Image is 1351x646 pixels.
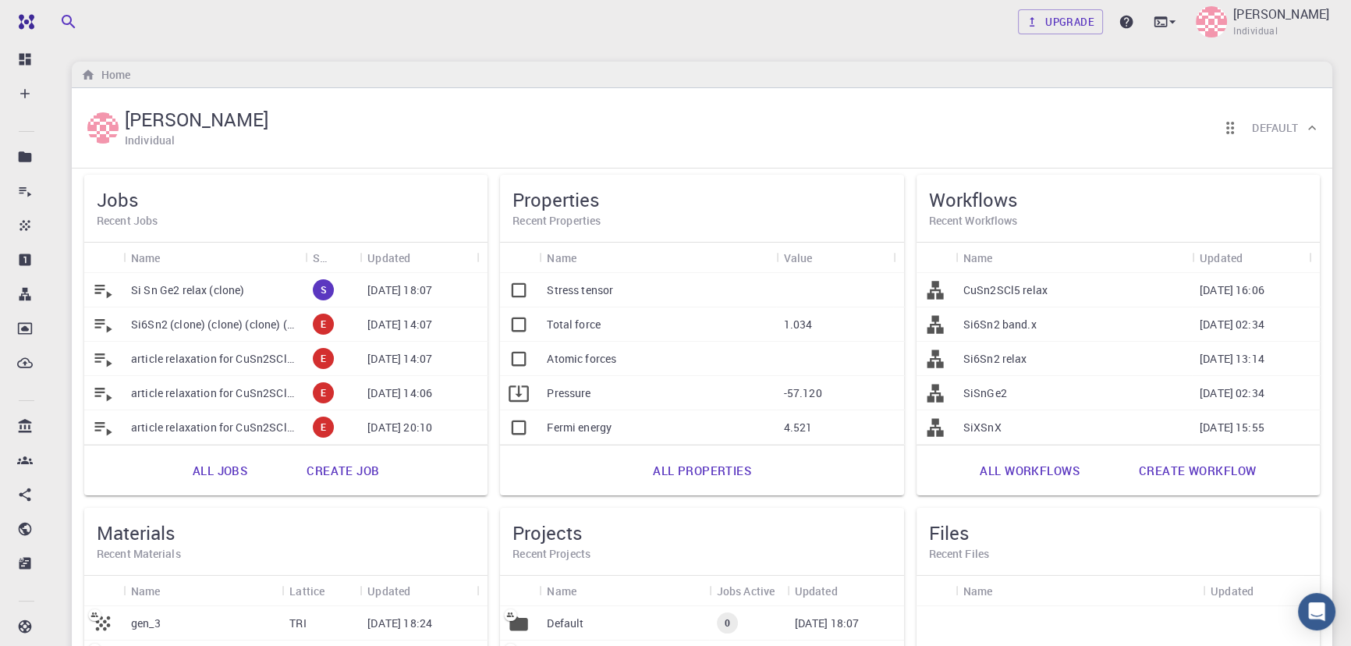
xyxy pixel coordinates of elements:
[131,576,161,606] div: Name
[539,576,708,606] div: Name
[84,243,123,273] div: Icon
[784,420,813,435] p: 4.521
[84,576,123,606] div: Icon
[313,279,334,300] div: submitted
[1200,351,1264,367] p: [DATE] 13:14
[929,187,1307,212] h5: Workflows
[787,576,904,606] div: Updated
[500,576,539,606] div: Icon
[963,385,1007,401] p: SiSnGe2
[123,243,305,273] div: Name
[1211,576,1253,606] div: Updated
[367,282,432,298] p: [DATE] 18:07
[367,385,432,401] p: [DATE] 14:06
[512,545,891,563] h6: Recent Projects
[1233,23,1278,39] span: Individual
[131,243,161,273] div: Name
[289,616,306,631] p: TRI
[718,616,736,630] span: 0
[97,520,475,545] h5: Materials
[963,452,1097,489] a: All workflows
[1253,578,1278,603] button: Sort
[547,351,616,367] p: Atomic forces
[956,576,1203,606] div: Name
[963,317,1037,332] p: Si6Sn2 band.x
[1018,9,1103,34] a: Upgrade
[314,386,332,399] span: E
[327,245,352,270] button: Sort
[87,112,119,144] img: Emad Rahimi
[709,576,787,606] div: Jobs Active
[917,243,956,273] div: Icon
[367,576,410,606] div: Updated
[367,616,432,631] p: [DATE] 18:24
[97,212,475,229] h6: Recent Jobs
[314,352,332,365] span: E
[963,282,1048,298] p: CuSn2SCl5 relax
[161,578,186,603] button: Sort
[360,576,477,606] div: Updated
[929,520,1307,545] h5: Files
[125,132,175,149] h6: Individual
[410,245,435,270] button: Sort
[289,576,324,606] div: Lattice
[1200,385,1264,401] p: [DATE] 02:34
[1122,452,1273,489] a: Create workflow
[324,578,349,603] button: Sort
[31,11,87,25] span: Support
[313,314,334,335] div: error
[512,187,891,212] h5: Properties
[131,616,161,631] p: gen_3
[917,576,956,606] div: Icon
[717,576,775,606] div: Jobs Active
[314,283,333,296] span: S
[1196,6,1227,37] img: Emad Rahimi
[963,420,1002,435] p: SiXSnX
[313,348,334,369] div: error
[125,107,268,132] h5: [PERSON_NAME]
[78,66,133,83] nav: breadcrumb
[576,245,601,270] button: Sort
[1298,593,1335,630] div: Open Intercom Messenger
[500,243,539,273] div: Icon
[72,88,1332,169] div: Emad Rahimi[PERSON_NAME]IndividualReorder cardsDefault
[131,420,297,435] p: article relaxation for CuSn2SCl5 (clone) (clone) (clone)
[314,318,332,331] span: E
[838,578,863,603] button: Sort
[97,187,475,212] h5: Jobs
[784,243,813,273] div: Value
[1200,420,1264,435] p: [DATE] 15:55
[512,520,891,545] h5: Projects
[313,243,327,273] div: Status
[410,578,435,603] button: Sort
[1200,282,1264,298] p: [DATE] 16:06
[812,245,837,270] button: Sort
[12,14,34,30] img: logo
[1214,112,1246,144] button: Reorder cards
[795,616,860,631] p: [DATE] 18:07
[992,245,1017,270] button: Sort
[1233,5,1329,23] p: [PERSON_NAME]
[636,452,768,489] a: All properties
[1200,243,1243,273] div: Updated
[305,243,360,273] div: Status
[367,420,432,435] p: [DATE] 20:10
[95,66,130,83] h6: Home
[131,385,297,401] p: article relaxation for CuSn2SCl5 (clone) (clone) (clone) (clone)
[784,385,822,401] p: -57.120
[131,282,244,298] p: Si Sn Ge2 relax (clone)
[1203,576,1320,606] div: Updated
[539,243,775,273] div: Name
[929,545,1307,563] h6: Recent Files
[313,417,334,438] div: error
[123,576,282,606] div: Name
[314,421,332,434] span: E
[360,243,477,273] div: Updated
[547,317,601,332] p: Total force
[576,578,601,603] button: Sort
[784,317,813,332] p: 1.034
[131,317,297,332] p: Si6Sn2 (clone) (clone) (clone) (clone)
[956,243,1192,273] div: Name
[1200,317,1264,332] p: [DATE] 02:34
[963,576,993,606] div: Name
